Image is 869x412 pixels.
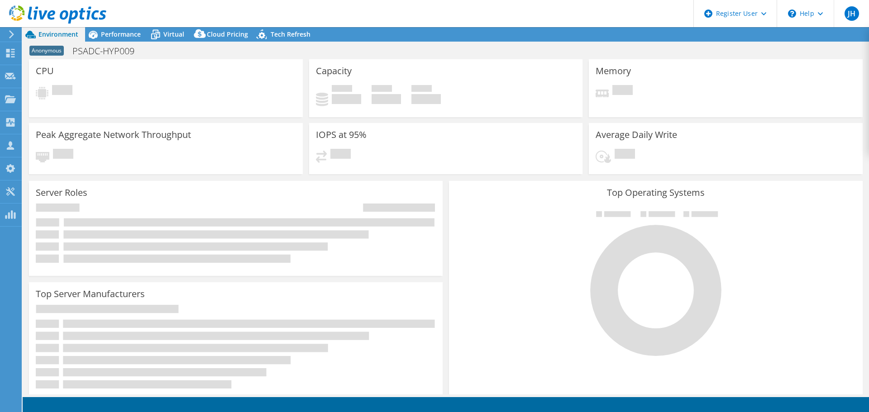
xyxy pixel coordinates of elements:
[29,46,64,56] span: Anonymous
[316,66,352,76] h3: Capacity
[411,85,432,94] span: Total
[68,46,148,56] h1: PSADC-HYP009
[53,149,73,161] span: Pending
[332,85,352,94] span: Used
[36,130,191,140] h3: Peak Aggregate Network Throughput
[38,30,78,38] span: Environment
[596,66,631,76] h3: Memory
[330,149,351,161] span: Pending
[36,188,87,198] h3: Server Roles
[271,30,310,38] span: Tech Refresh
[456,188,856,198] h3: Top Operating Systems
[36,66,54,76] h3: CPU
[596,130,677,140] h3: Average Daily Write
[36,289,145,299] h3: Top Server Manufacturers
[52,85,72,97] span: Pending
[316,130,367,140] h3: IOPS at 95%
[372,85,392,94] span: Free
[845,6,859,21] span: JH
[163,30,184,38] span: Virtual
[332,94,361,104] h4: 0 GiB
[372,94,401,104] h4: 0 GiB
[788,9,796,18] svg: \n
[101,30,141,38] span: Performance
[411,94,441,104] h4: 0 GiB
[615,149,635,161] span: Pending
[207,30,248,38] span: Cloud Pricing
[612,85,633,97] span: Pending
